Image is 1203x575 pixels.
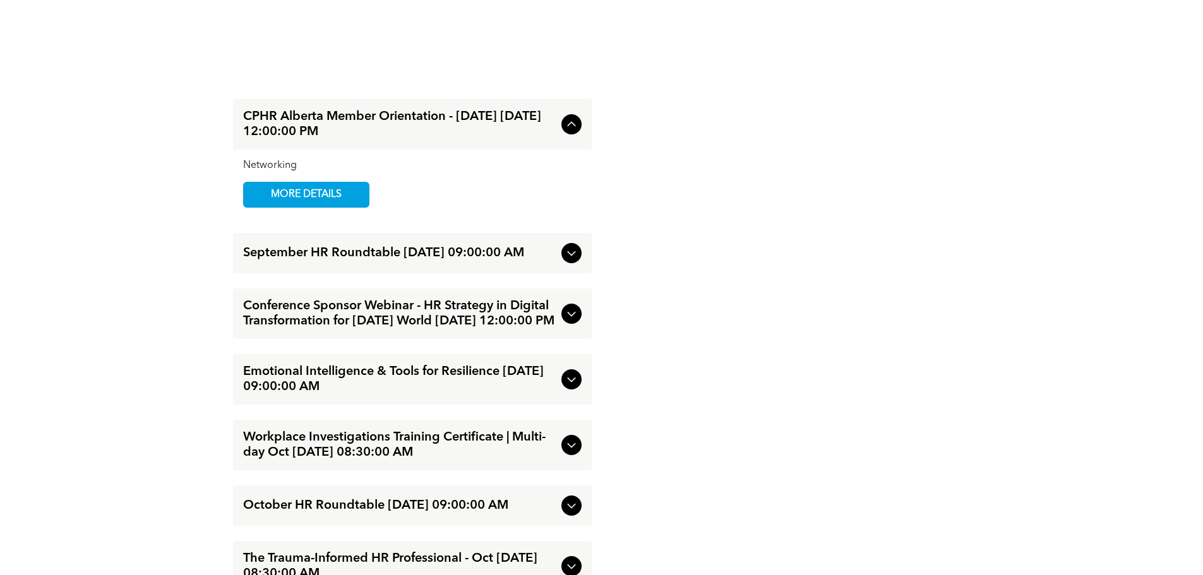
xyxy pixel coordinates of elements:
[243,299,556,329] span: Conference Sponsor Webinar - HR Strategy in Digital Transformation for [DATE] World [DATE] 12:00:...
[256,182,356,207] span: MORE DETAILS
[243,430,556,460] span: Workplace Investigations Training Certificate | Multi-day Oct [DATE] 08:30:00 AM
[243,498,556,513] span: October HR Roundtable [DATE] 09:00:00 AM
[243,109,556,139] span: CPHR Alberta Member Orientation - [DATE] [DATE] 12:00:00 PM
[243,246,556,261] span: September HR Roundtable [DATE] 09:00:00 AM
[243,364,556,394] span: Emotional Intelligence & Tools for Resilience [DATE] 09:00:00 AM
[243,182,369,208] a: MORE DETAILS
[243,160,582,172] div: Networking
